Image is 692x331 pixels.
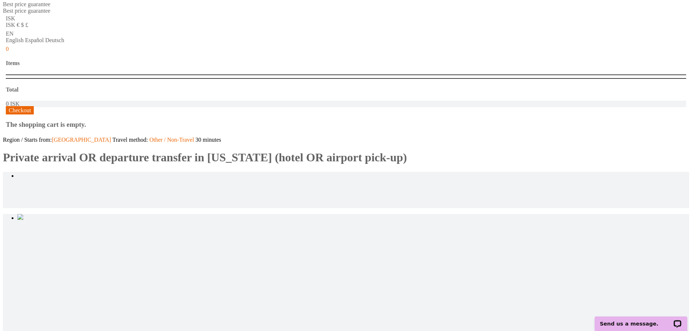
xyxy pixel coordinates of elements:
a: English [6,37,24,43]
span: Best price guarantee [3,1,50,7]
iframe: LiveChat chat widget [590,308,692,331]
img: USA_main_slider.jpg [17,214,23,220]
h3: The shopping cart is empty. [6,121,686,129]
a: € [17,22,20,28]
a: [GEOGRAPHIC_DATA] [52,137,111,143]
span: Region / Starts from: [3,137,113,143]
h4: Items [6,60,686,66]
h4: Total [6,86,686,93]
span: ISK [6,15,15,21]
span: 30 minutes [195,137,221,143]
a: Checkout [6,106,34,114]
a: Español [25,37,44,43]
h1: Private arrival OR departure transfer in [US_STATE] (hotel OR airport pick-up) [3,151,689,164]
div: 0 ISK [6,101,686,107]
a: Deutsch [45,37,64,43]
div: EN [3,29,689,45]
span: Travel method: [113,137,196,143]
a: $ [21,22,24,28]
a: £ [25,22,28,28]
span: 0 [6,46,9,52]
a: ISK [6,22,15,28]
a: Other / Non-Travel [148,137,194,143]
span: Best price guarantee [3,8,50,14]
